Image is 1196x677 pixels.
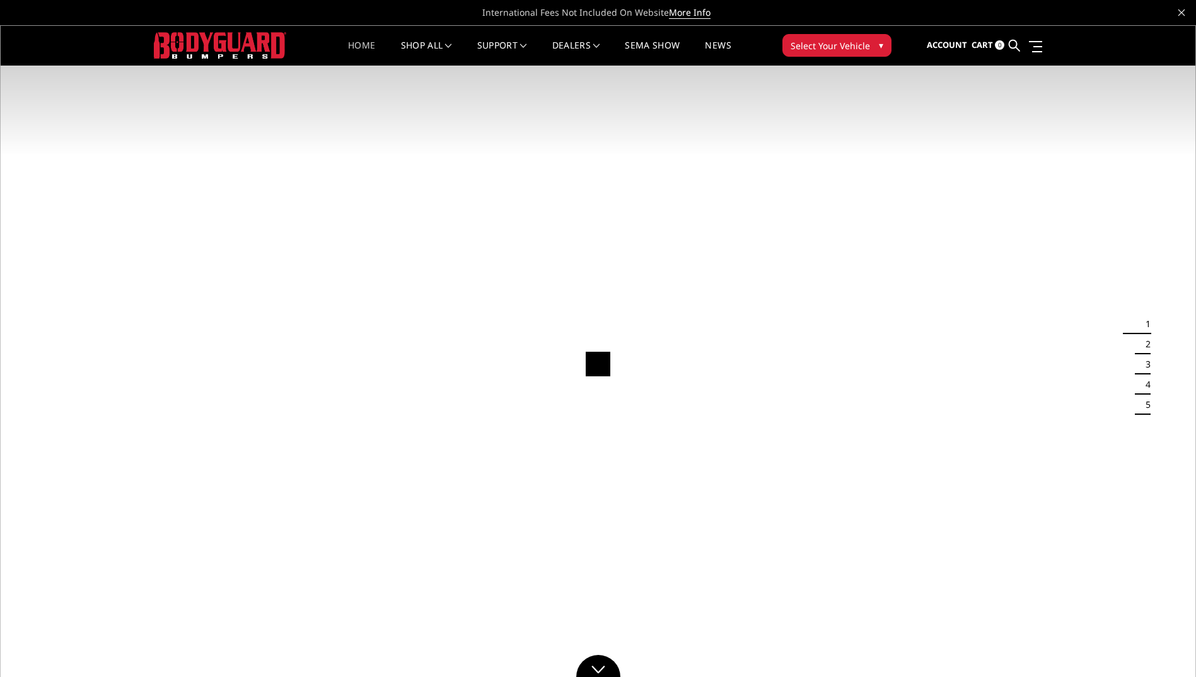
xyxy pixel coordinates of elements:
span: Select Your Vehicle [791,39,870,52]
button: 4 of 5 [1138,374,1151,395]
button: 2 of 5 [1138,334,1151,354]
a: Support [477,41,527,66]
a: Cart 0 [972,28,1004,62]
a: Dealers [552,41,600,66]
img: BODYGUARD BUMPERS [154,32,286,58]
a: News [705,41,731,66]
a: Home [348,41,375,66]
button: 1 of 5 [1138,314,1151,334]
span: Cart [972,39,993,50]
span: ▾ [879,38,883,52]
a: shop all [401,41,452,66]
button: Select Your Vehicle [782,34,891,57]
a: Click to Down [576,655,620,677]
a: SEMA Show [625,41,680,66]
span: 0 [995,40,1004,50]
button: 5 of 5 [1138,395,1151,415]
a: More Info [669,6,711,19]
a: Account [927,28,967,62]
button: 3 of 5 [1138,354,1151,374]
span: Account [927,39,967,50]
